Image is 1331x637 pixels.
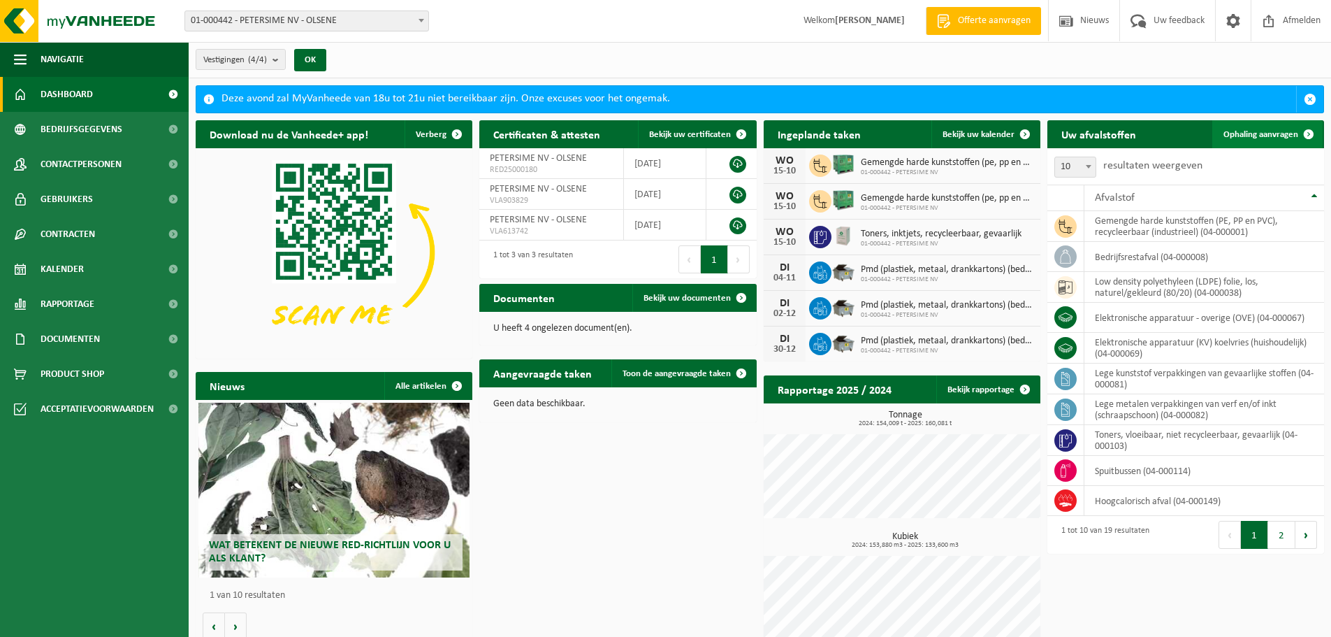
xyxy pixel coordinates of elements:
span: 01-000442 - PETERSIME NV [861,240,1021,248]
button: 1 [701,245,728,273]
div: 1 tot 10 van 19 resultaten [1054,520,1149,550]
span: Contactpersonen [41,147,122,182]
td: elektronische apparatuur (KV) koelvries (huishoudelijk) (04-000069) [1084,333,1324,364]
div: WO [771,191,799,202]
p: U heeft 4 ongelezen document(en). [493,324,742,334]
a: Bekijk uw documenten [632,284,755,312]
h2: Ingeplande taken [764,120,875,148]
span: Gebruikers [41,182,93,217]
p: 1 van 10 resultaten [210,591,465,601]
span: 2024: 153,880 m3 - 2025: 133,600 m3 [771,542,1040,549]
td: spuitbussen (04-000114) [1084,456,1324,486]
div: 30-12 [771,345,799,355]
div: DI [771,298,799,309]
button: Next [728,245,750,273]
div: DI [771,262,799,273]
div: 02-12 [771,309,799,319]
h2: Documenten [479,284,569,311]
div: 15-10 [771,166,799,176]
span: Ophaling aanvragen [1223,130,1298,139]
td: lege kunststof verpakkingen van gevaarlijke stoffen (04-000081) [1084,364,1324,394]
img: WB-5000-GAL-GY-01 [831,331,855,355]
span: Rapportage [41,287,94,322]
h3: Tonnage [771,410,1040,427]
div: 15-10 [771,202,799,212]
img: WB-5000-GAL-GY-01 [831,295,855,319]
div: DI [771,334,799,345]
span: Offerte aanvragen [954,14,1034,28]
span: PETERSIME NV - OLSENE [490,215,587,225]
span: 01-000442 - PETERSIME NV - OLSENE [184,10,429,31]
span: Toon de aangevraagde taken [623,369,731,378]
button: Verberg [405,120,471,148]
h2: Uw afvalstoffen [1047,120,1150,148]
span: Verberg [416,130,446,139]
span: Dashboard [41,77,93,112]
span: 01-000442 - PETERSIME NV [861,204,1033,213]
span: PETERSIME NV - OLSENE [490,184,587,194]
span: RED25000180 [490,164,613,176]
button: Next [1295,521,1317,549]
img: PB-HB-1400-HPE-GN-01 [831,152,855,176]
p: Geen data beschikbaar. [493,399,742,409]
button: Vestigingen(4/4) [196,49,286,70]
button: Previous [678,245,701,273]
a: Wat betekent de nieuwe RED-richtlijn voor u als klant? [198,403,470,578]
a: Bekijk rapportage [936,375,1039,403]
td: hoogcalorisch afval (04-000149) [1084,486,1324,516]
span: VLA903829 [490,195,613,206]
td: gemengde harde kunststoffen (PE, PP en PVC), recycleerbaar (industrieel) (04-000001) [1084,211,1324,242]
a: Toon de aangevraagde taken [611,359,755,387]
td: [DATE] [624,179,706,210]
img: Download de VHEPlus App [196,148,472,356]
span: Bedrijfsgegevens [41,112,122,147]
strong: [PERSON_NAME] [835,15,905,26]
div: WO [771,227,799,238]
div: Deze avond zal MyVanheede van 18u tot 21u niet bereikbaar zijn. Onze excuses voor het ongemak. [221,86,1296,113]
a: Ophaling aanvragen [1212,120,1323,148]
div: WO [771,155,799,166]
span: Documenten [41,322,100,357]
span: Navigatie [41,42,84,77]
td: low density polyethyleen (LDPE) folie, los, naturel/gekleurd (80/20) (04-000038) [1084,272,1324,303]
button: Previous [1219,521,1241,549]
span: Pmd (plastiek, metaal, drankkartons) (bedrijven) [861,264,1033,275]
div: 15-10 [771,238,799,248]
span: Vestigingen [203,50,267,71]
div: 1 tot 3 van 3 resultaten [486,244,573,275]
span: 10 [1054,157,1096,178]
span: VLA613742 [490,226,613,237]
button: OK [294,49,326,71]
span: 01-000442 - PETERSIME NV [861,347,1033,355]
img: WB-5000-GAL-GY-01 [831,259,855,283]
span: Pmd (plastiek, metaal, drankkartons) (bedrijven) [861,300,1033,311]
span: Afvalstof [1095,192,1135,203]
h2: Certificaten & attesten [479,120,614,148]
span: Gemengde harde kunststoffen (pe, pp en pvc), recycleerbaar (industrieel) [861,193,1033,204]
span: Acceptatievoorwaarden [41,392,154,427]
span: 2024: 154,009 t - 2025: 160,081 t [771,420,1040,427]
td: lege metalen verpakkingen van verf en/of inkt (schraapschoon) (04-000082) [1084,394,1324,425]
td: toners, vloeibaar, niet recycleerbaar, gevaarlijk (04-000103) [1084,425,1324,456]
span: Wat betekent de nieuwe RED-richtlijn voor u als klant? [209,540,451,564]
span: Kalender [41,252,84,287]
h2: Rapportage 2025 / 2024 [764,375,905,403]
span: 01-000442 - PETERSIME NV [861,311,1033,320]
span: 10 [1055,157,1096,177]
span: Bekijk uw kalender [943,130,1014,139]
count: (4/4) [248,55,267,64]
td: [DATE] [624,148,706,179]
label: resultaten weergeven [1103,160,1202,171]
img: IC-CB-0000-00-01 [831,224,855,248]
span: 01-000442 - PETERSIME NV - OLSENE [185,11,428,31]
td: bedrijfsrestafval (04-000008) [1084,242,1324,272]
span: Bekijk uw certificaten [649,130,731,139]
span: Toners, inktjets, recycleerbaar, gevaarlijk [861,229,1021,240]
div: 04-11 [771,273,799,283]
h3: Kubiek [771,532,1040,549]
h2: Aangevraagde taken [479,359,606,387]
span: Contracten [41,217,95,252]
span: 01-000442 - PETERSIME NV [861,275,1033,284]
a: Offerte aanvragen [926,7,1041,35]
td: [DATE] [624,210,706,241]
